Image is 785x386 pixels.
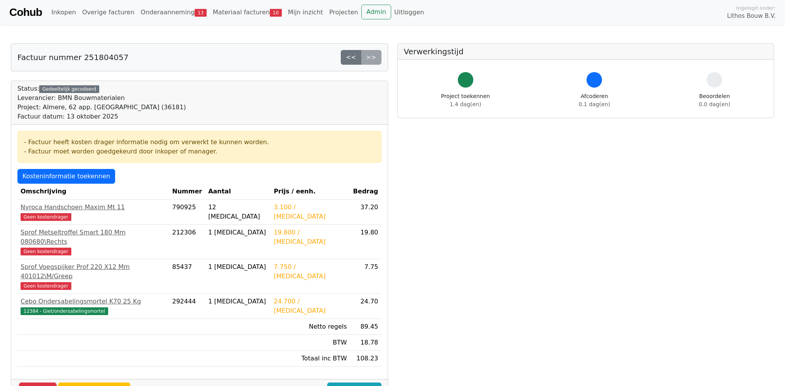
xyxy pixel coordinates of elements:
[48,5,79,20] a: Inkopen
[450,101,481,107] span: 1.4 dag(en)
[326,5,361,20] a: Projecten
[21,213,71,221] span: Geen kostendrager
[17,84,186,121] div: Status:
[138,5,210,20] a: Onderaanneming13
[208,297,267,306] div: 1 [MEDICAL_DATA]
[579,92,610,109] div: Afcoderen
[391,5,427,20] a: Uitloggen
[17,103,186,112] div: Project: Almere, 62 app. [GEOGRAPHIC_DATA] (36181)
[21,203,166,221] a: Nyroca Handschoen Maxim Mt 11Geen kostendrager
[17,53,128,62] h5: Factuur nummer 251804057
[21,248,71,255] span: Geen kostendrager
[21,307,108,315] span: 12384 - Giet/ondersabelingsmortel
[274,262,347,281] div: 7.750 / [MEDICAL_DATA]
[341,50,361,65] a: <<
[736,4,776,12] span: Ingelogd onder:
[21,262,166,290] a: Sprof Voegspijker Prof 220 X12 Mm 401012\M/GreepGeen kostendrager
[699,92,730,109] div: Beoordelen
[24,138,375,147] div: - Factuur heeft kosten drager informatie nodig om verwerkt te kunnen worden.
[699,101,730,107] span: 0.0 dag(en)
[350,319,381,335] td: 89.45
[271,184,350,200] th: Prijs / eenh.
[285,5,326,20] a: Mijn inzicht
[24,147,375,156] div: - Factuur moet worden goedgekeurd door inkoper of manager.
[79,5,138,20] a: Overige facturen
[17,169,115,184] a: Kosteninformatie toekennen
[205,184,271,200] th: Aantal
[274,297,347,315] div: 24.700 / [MEDICAL_DATA]
[271,335,350,351] td: BTW
[21,228,166,256] a: Sprof Metseltroffel Smart 180 Mm 080680\RechtsGeen kostendrager
[727,12,776,21] span: Lithos Bouw B.V.
[361,5,391,19] a: Admin
[274,203,347,221] div: 3.100 / [MEDICAL_DATA]
[274,228,347,246] div: 19.800 / [MEDICAL_DATA]
[350,335,381,351] td: 18.78
[21,203,166,212] div: Nyroca Handschoen Maxim Mt 11
[21,262,166,281] div: Sprof Voegspijker Prof 220 X12 Mm 401012\M/Greep
[404,47,768,56] h5: Verwerkingstijd
[350,351,381,367] td: 108.23
[579,101,610,107] span: 0.1 dag(en)
[17,93,186,103] div: Leverancier: BMN Bouwmaterialen
[169,225,205,259] td: 212306
[39,85,99,93] div: Gedeeltelijk gecodeerd
[169,259,205,294] td: 85437
[169,184,205,200] th: Nummer
[441,92,490,109] div: Project toekennen
[208,203,267,221] div: 12 [MEDICAL_DATA]
[21,282,71,290] span: Geen kostendrager
[350,225,381,259] td: 19.80
[21,297,166,315] a: Cebo Ondersabelingsmortel K70 25 Kg12384 - Giet/ondersabelingsmortel
[271,319,350,335] td: Netto regels
[169,294,205,319] td: 292444
[210,5,285,20] a: Materiaal facturen10
[21,228,166,246] div: Sprof Metseltroffel Smart 180 Mm 080680\Rechts
[350,200,381,225] td: 37.20
[350,259,381,294] td: 7.75
[9,3,42,22] a: Cohub
[195,9,207,17] span: 13
[271,351,350,367] td: Totaal inc BTW
[17,112,186,121] div: Factuur datum: 13 oktober 2025
[169,200,205,225] td: 790925
[208,228,267,237] div: 1 [MEDICAL_DATA]
[270,9,282,17] span: 10
[350,294,381,319] td: 24.70
[208,262,267,272] div: 1 [MEDICAL_DATA]
[17,184,169,200] th: Omschrijving
[21,297,166,306] div: Cebo Ondersabelingsmortel K70 25 Kg
[350,184,381,200] th: Bedrag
